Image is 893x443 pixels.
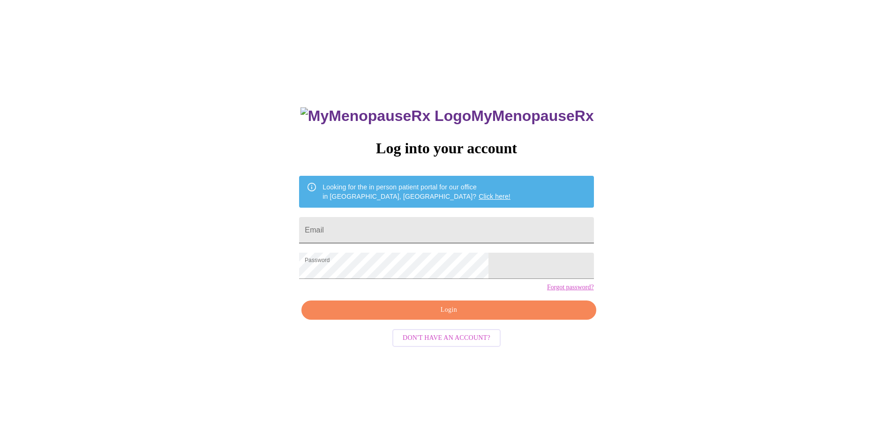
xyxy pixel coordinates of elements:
div: Looking for the in person patient portal for our office in [GEOGRAPHIC_DATA], [GEOGRAPHIC_DATA]? [323,179,510,205]
span: Login [312,304,585,316]
button: Don't have an account? [392,329,501,347]
h3: Log into your account [299,140,593,157]
img: MyMenopauseRx Logo [300,107,471,125]
a: Click here! [479,193,510,200]
span: Don't have an account? [403,332,490,344]
a: Don't have an account? [390,333,503,341]
h3: MyMenopauseRx [300,107,594,125]
button: Login [301,300,596,320]
a: Forgot password? [547,284,594,291]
